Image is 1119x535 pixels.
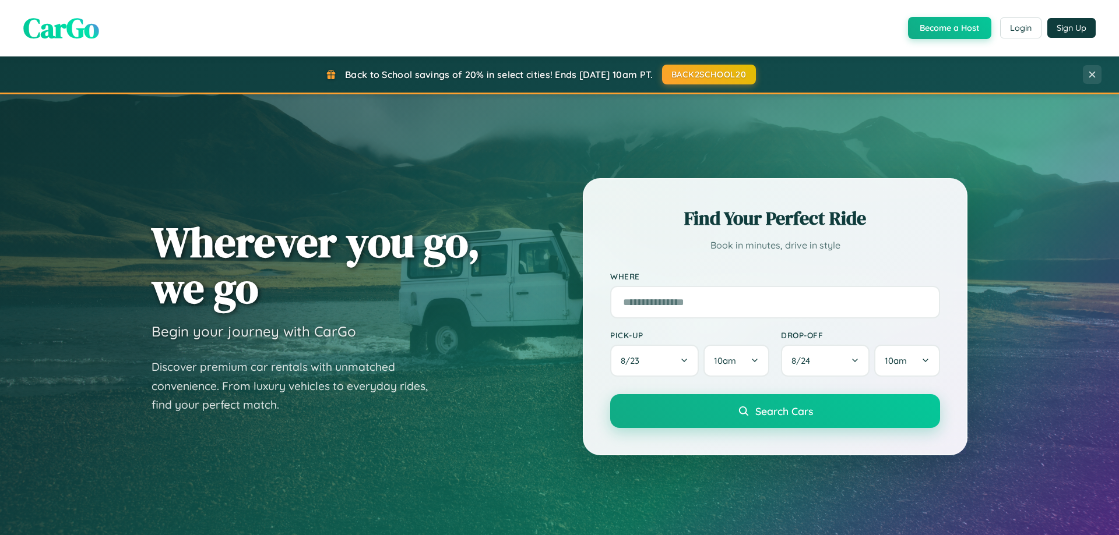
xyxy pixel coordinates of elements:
h1: Wherever you go, we go [152,219,480,311]
h2: Find Your Perfect Ride [610,206,940,231]
span: 8 / 24 [791,355,816,366]
button: 10am [703,345,769,377]
button: Login [1000,17,1041,38]
button: 8/23 [610,345,699,377]
button: 8/24 [781,345,870,377]
button: BACK2SCHOOL20 [662,65,756,84]
span: Search Cars [755,405,813,417]
span: Back to School savings of 20% in select cities! Ends [DATE] 10am PT. [345,69,653,80]
span: 10am [714,355,736,366]
button: Sign Up [1047,18,1096,38]
h3: Begin your journey with CarGo [152,323,356,340]
span: CarGo [23,9,99,47]
p: Book in minutes, drive in style [610,237,940,254]
label: Where [610,271,940,281]
button: Search Cars [610,394,940,428]
span: 10am [885,355,907,366]
label: Drop-off [781,330,940,340]
button: 10am [874,345,940,377]
p: Discover premium car rentals with unmatched convenience. From luxury vehicles to everyday rides, ... [152,357,443,414]
button: Become a Host [908,17,991,39]
span: 8 / 23 [621,355,645,366]
label: Pick-up [610,330,769,340]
